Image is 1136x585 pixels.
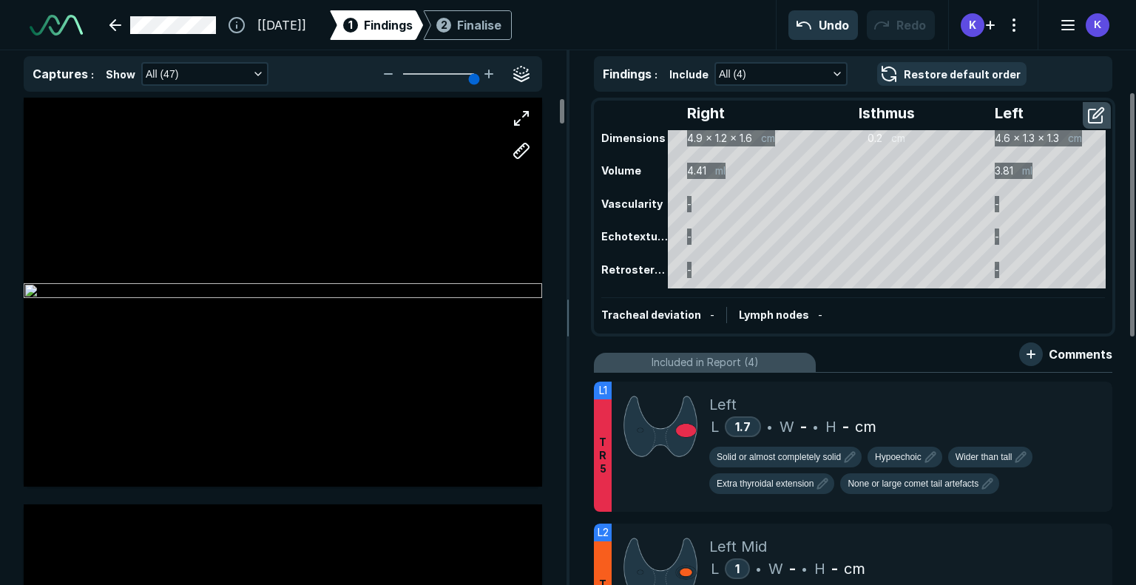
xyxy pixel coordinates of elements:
[709,393,737,416] span: Left
[33,67,88,81] span: Captures
[877,62,1027,86] button: Restore default order
[709,535,767,558] span: Left Mid
[961,13,984,37] div: avatar-name
[669,67,709,82] span: Include
[855,416,876,438] span: cm
[768,558,783,580] span: W
[800,416,807,438] span: -
[598,524,609,541] span: L2
[813,418,818,436] span: •
[717,477,814,490] span: Extra thyroidal extension
[711,416,719,438] span: L
[767,418,772,436] span: •
[789,558,796,580] span: -
[348,17,353,33] span: 1
[825,416,836,438] span: H
[91,68,94,81] span: :
[867,10,935,40] button: Redo
[780,416,794,438] span: W
[599,436,606,476] span: T R 5
[969,17,976,33] span: K
[711,558,719,580] span: L
[24,9,89,41] a: See-Mode Logo
[710,308,714,321] span: -
[146,66,178,82] span: All (47)
[106,67,135,82] span: Show
[30,15,83,35] img: See-Mode Logo
[848,477,978,490] span: None or large comet tail artefacts
[719,66,746,82] span: All (4)
[257,16,306,34] span: [[DATE]]
[735,419,751,434] span: 1.7
[875,450,922,464] span: Hypoechoic
[814,558,825,580] span: H
[1049,345,1112,363] span: Comments
[844,558,865,580] span: cm
[831,558,838,580] span: -
[802,560,807,578] span: •
[423,10,512,40] div: 2Finalise
[594,382,1112,512] li: L1TR5LeftL1.7•W-•H-cm
[739,308,809,321] span: Lymph nodes
[735,561,740,576] span: 1
[717,450,841,464] span: Solid or almost completely solid
[1094,17,1101,33] span: K
[788,10,858,40] button: Undo
[756,560,761,578] span: •
[441,17,447,33] span: 2
[1086,13,1109,37] div: avatar-name
[623,393,697,459] img: 2P82lsAAAAGSURBVAMA4C4q5wPL+k8AAAAASUVORK5CYII=
[956,450,1012,464] span: Wider than tall
[603,67,652,81] span: Findings
[457,16,501,34] div: Finalise
[818,308,822,321] span: -
[1050,10,1112,40] button: avatar-name
[842,416,849,438] span: -
[652,354,759,371] span: Included in Report (4)
[601,308,701,321] span: Tracheal deviation
[655,68,657,81] span: :
[330,10,423,40] div: 1Findings
[364,16,413,34] span: Findings
[599,382,607,399] span: L1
